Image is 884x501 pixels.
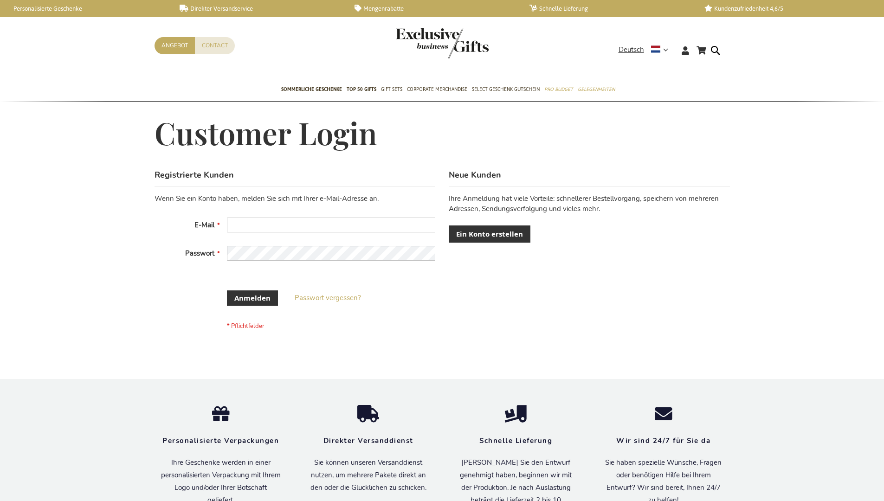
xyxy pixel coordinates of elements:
[704,5,865,13] a: Kundenzufriedenheit 4,6/5
[155,37,195,54] a: Angebot
[162,436,279,445] strong: Personalisierte Verpackungen
[407,78,467,102] a: Corporate Merchandise
[281,84,342,94] span: Sommerliche geschenke
[619,45,644,55] span: Deutsch
[616,436,710,445] strong: Wir sind 24/7 für Sie da
[407,84,467,94] span: Corporate Merchandise
[544,84,573,94] span: Pro Budget
[544,78,573,102] a: Pro Budget
[479,436,552,445] strong: Schnelle Lieferung
[472,78,540,102] a: Select Geschenk Gutschein
[578,84,615,94] span: Gelegenheiten
[281,78,342,102] a: Sommerliche geschenke
[155,169,234,180] strong: Registrierte Kunden
[195,37,235,54] a: Contact
[355,5,515,13] a: Mengenrabatte
[295,293,361,303] a: Passwort vergessen?
[396,28,442,58] a: store logo
[347,78,376,102] a: TOP 50 Gifts
[449,194,729,214] p: Ihre Anmeldung hat viele Vorteile: schnellerer Bestellvorgang, speichern von mehreren Adressen, S...
[227,290,278,306] button: Anmelden
[155,194,435,204] div: Wenn Sie ein Konto haben, melden Sie sich mit Ihrer e-Mail-Adresse an.
[180,5,340,13] a: Direkter Versandservice
[5,5,165,13] a: Personalisierte Geschenke
[347,84,376,94] span: TOP 50 Gifts
[472,84,540,94] span: Select Geschenk Gutschein
[456,229,523,239] span: Ein Konto erstellen
[323,436,413,445] strong: Direkter Versanddienst
[155,113,377,153] span: Customer Login
[227,218,435,232] input: E-Mail
[381,84,402,94] span: Gift Sets
[185,249,214,258] span: Passwort
[529,5,690,13] a: Schnelle Lieferung
[381,78,402,102] a: Gift Sets
[234,293,271,303] span: Anmelden
[449,169,501,180] strong: Neue Kunden
[396,28,489,58] img: Exclusive Business gifts logo
[578,78,615,102] a: Gelegenheiten
[449,225,530,243] a: Ein Konto erstellen
[309,456,428,494] p: Sie können unseren Versanddienst nutzen, um mehrere Pakete direkt an den oder die Glücklichen zu ...
[194,220,214,230] span: E-Mail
